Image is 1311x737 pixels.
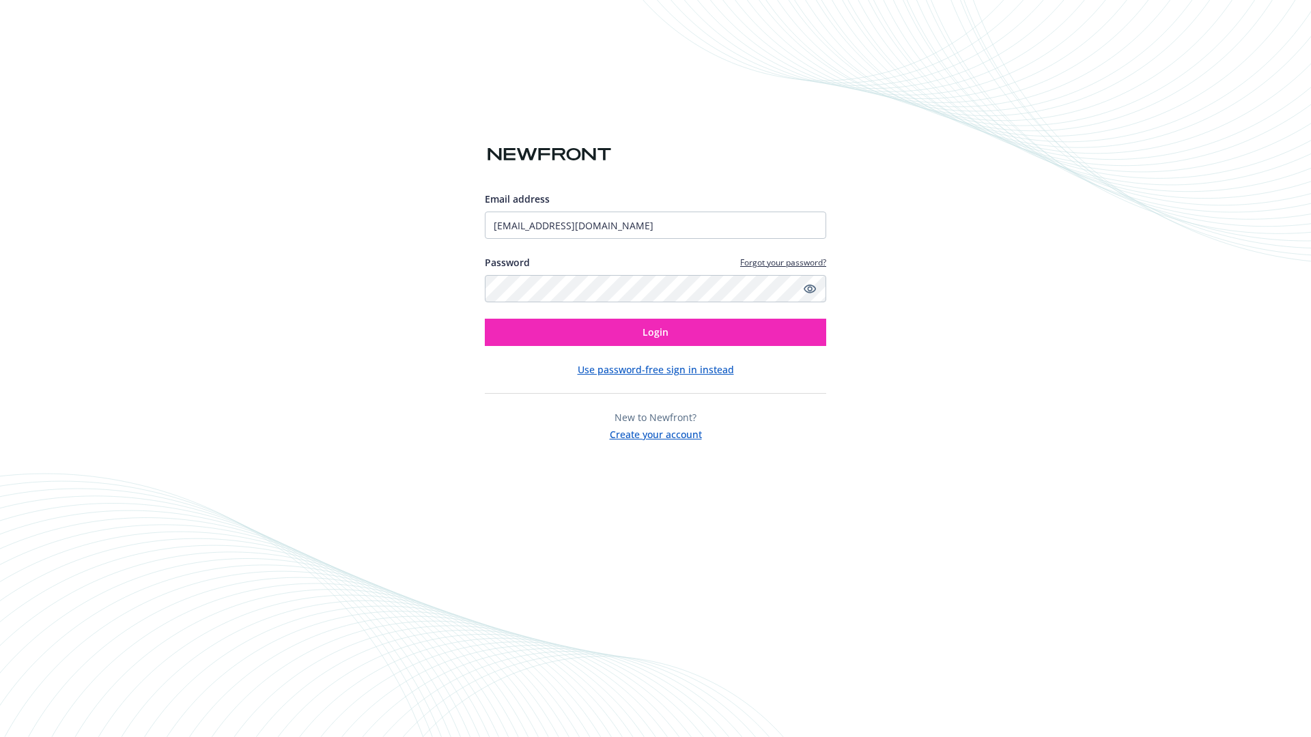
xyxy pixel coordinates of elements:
[578,362,734,377] button: Use password-free sign in instead
[740,257,826,268] a: Forgot your password?
[643,326,668,338] span: Login
[485,255,530,270] label: Password
[610,424,702,442] button: Create your account
[615,411,696,424] span: New to Newfront?
[485,319,826,346] button: Login
[485,192,550,205] span: Email address
[802,280,818,297] a: Show password
[485,212,826,239] input: Enter your email
[485,143,614,167] img: Newfront logo
[485,275,826,302] input: Enter your password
